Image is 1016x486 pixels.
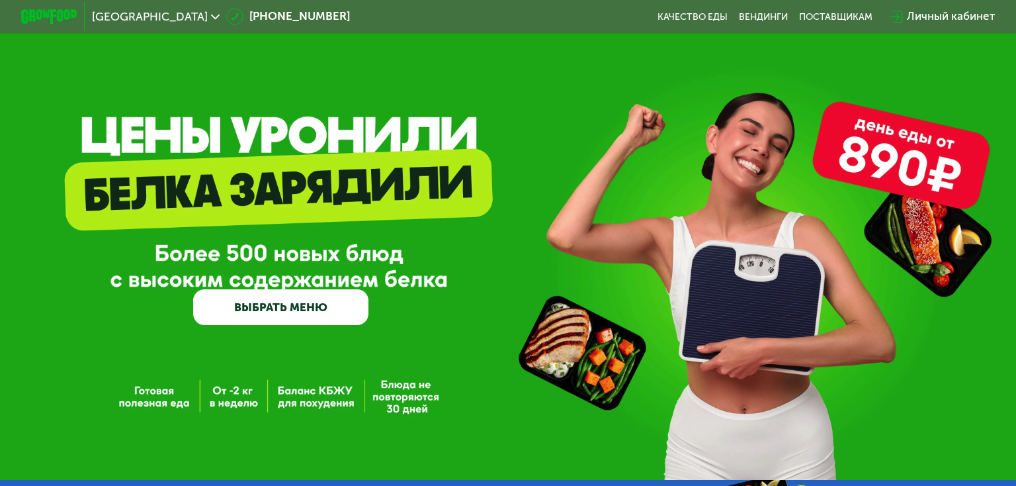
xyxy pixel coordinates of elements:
span: [GEOGRAPHIC_DATA] [92,11,208,23]
div: Личный кабинет [907,8,995,25]
a: [PHONE_NUMBER] [226,8,349,25]
a: ВЫБРАТЬ МЕНЮ [193,289,369,324]
a: Качество еды [657,11,728,23]
a: Вендинги [739,11,788,23]
div: поставщикам [799,11,872,23]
